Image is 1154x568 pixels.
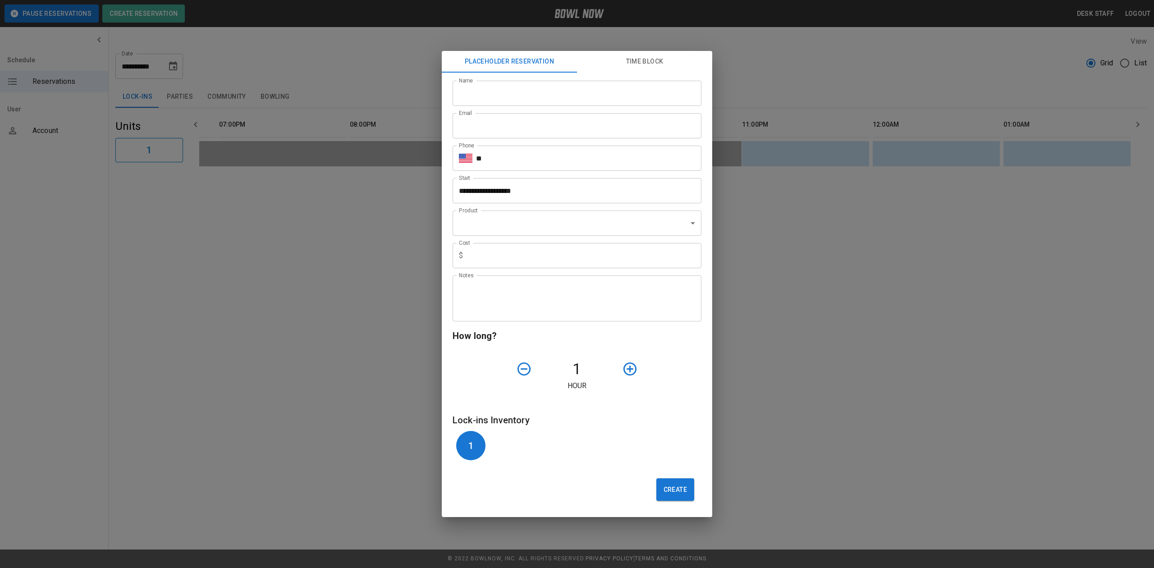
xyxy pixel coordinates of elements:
button: Select country [459,151,472,165]
h6: 1 [468,439,473,453]
h4: 1 [536,360,618,379]
p: Hour [453,380,701,391]
h6: Lock-ins Inventory [453,413,701,427]
button: Create [656,478,694,501]
p: $ [459,250,463,261]
button: 1 [456,431,485,460]
div: ​ [453,211,701,236]
h6: How long? [453,329,701,343]
input: Choose date, selected date is Aug 18, 2025 [453,178,695,203]
label: Phone [459,142,474,149]
button: Time Block [577,51,712,73]
label: Start [459,174,470,182]
button: Placeholder Reservation [442,51,577,73]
